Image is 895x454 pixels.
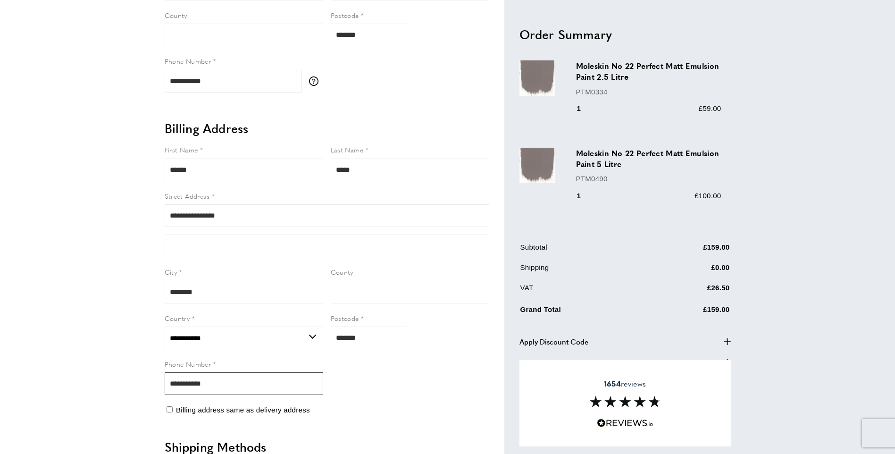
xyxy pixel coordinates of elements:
img: Reviews section [590,396,661,407]
h3: Moleskin No 22 Perfect Matt Emulsion Paint 5 Litre [576,147,721,169]
span: County [331,267,353,277]
span: Phone Number [165,359,211,369]
td: VAT [520,282,647,300]
h3: Moleskin No 22 Perfect Matt Emulsion Paint 2.5 Litre [576,60,721,82]
div: 1 [576,102,594,114]
span: City [165,267,177,277]
span: Street Address [165,191,210,201]
span: County [165,10,187,20]
td: £0.00 [647,261,730,280]
button: More information [309,76,323,86]
span: Country [165,313,190,323]
span: £100.00 [694,191,721,199]
td: Grand Total [520,302,647,322]
div: 1 [576,190,594,201]
span: reviews [604,378,646,388]
h2: Order Summary [519,25,731,42]
span: Last Name [331,145,364,154]
span: Postcode [331,313,359,323]
h2: Billing Address [165,120,489,137]
span: First Name [165,145,198,154]
td: Subtotal [520,241,647,260]
img: Moleskin No 22 Perfect Matt Emulsion Paint 2.5 Litre [519,60,555,96]
p: PTM0490 [576,173,721,185]
span: Apply Order Comment [519,357,594,368]
img: Moleskin No 22 Perfect Matt Emulsion Paint 5 Litre [519,147,555,183]
input: Billing address same as delivery address [167,406,173,412]
img: Reviews.io 5 stars [597,419,653,428]
span: Billing address same as delivery address [176,406,310,414]
span: £59.00 [699,104,721,112]
td: £159.00 [647,302,730,322]
span: Phone Number [165,56,211,66]
td: £26.50 [647,282,730,300]
strong: 1654 [604,378,621,388]
span: Apply Discount Code [519,336,588,347]
p: PTM0334 [576,86,721,97]
td: £159.00 [647,241,730,260]
span: Postcode [331,10,359,20]
td: Shipping [520,261,647,280]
